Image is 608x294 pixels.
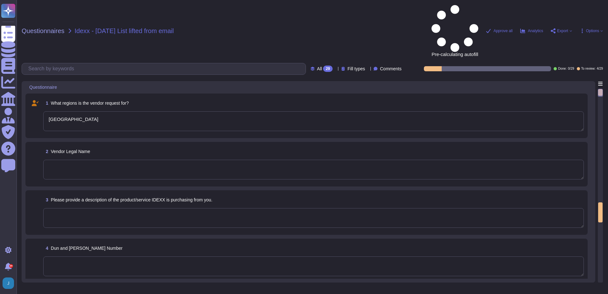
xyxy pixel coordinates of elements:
span: Vendor Legal Name [51,149,90,154]
button: user [1,276,18,290]
span: Comments [380,66,402,71]
span: To review: [581,67,596,70]
button: Approve all [486,28,513,33]
span: Questionnaire [29,85,57,89]
input: Search by keywords [25,63,306,74]
span: Please provide a description of the product/service IDEXX is purchasing from you. [51,197,212,202]
span: 0 / 29 [568,67,574,70]
span: Analytics [528,29,543,33]
span: Export [557,29,568,33]
span: Pre-calculating autofill [432,5,478,57]
span: Done: [558,67,567,70]
span: 4 / 29 [597,67,603,70]
span: Idexx - [DATE] List lifted from email [75,28,174,34]
span: What regions is the vendor request for? [51,101,129,106]
span: Options [586,29,599,33]
span: Approve all [494,29,513,33]
span: 1 [43,101,48,105]
span: All [317,66,322,71]
span: 4 [43,246,48,250]
span: Questionnaires [22,28,65,34]
img: user [3,277,14,289]
span: Fill types [348,66,365,71]
div: 29 [323,66,332,72]
div: 9+ [9,264,13,268]
button: Analytics [520,28,543,33]
span: 2 [43,149,48,154]
textarea: [GEOGRAPHIC_DATA] [43,111,584,131]
span: Dun and [PERSON_NAME] Number [51,246,123,251]
span: 3 [43,198,48,202]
